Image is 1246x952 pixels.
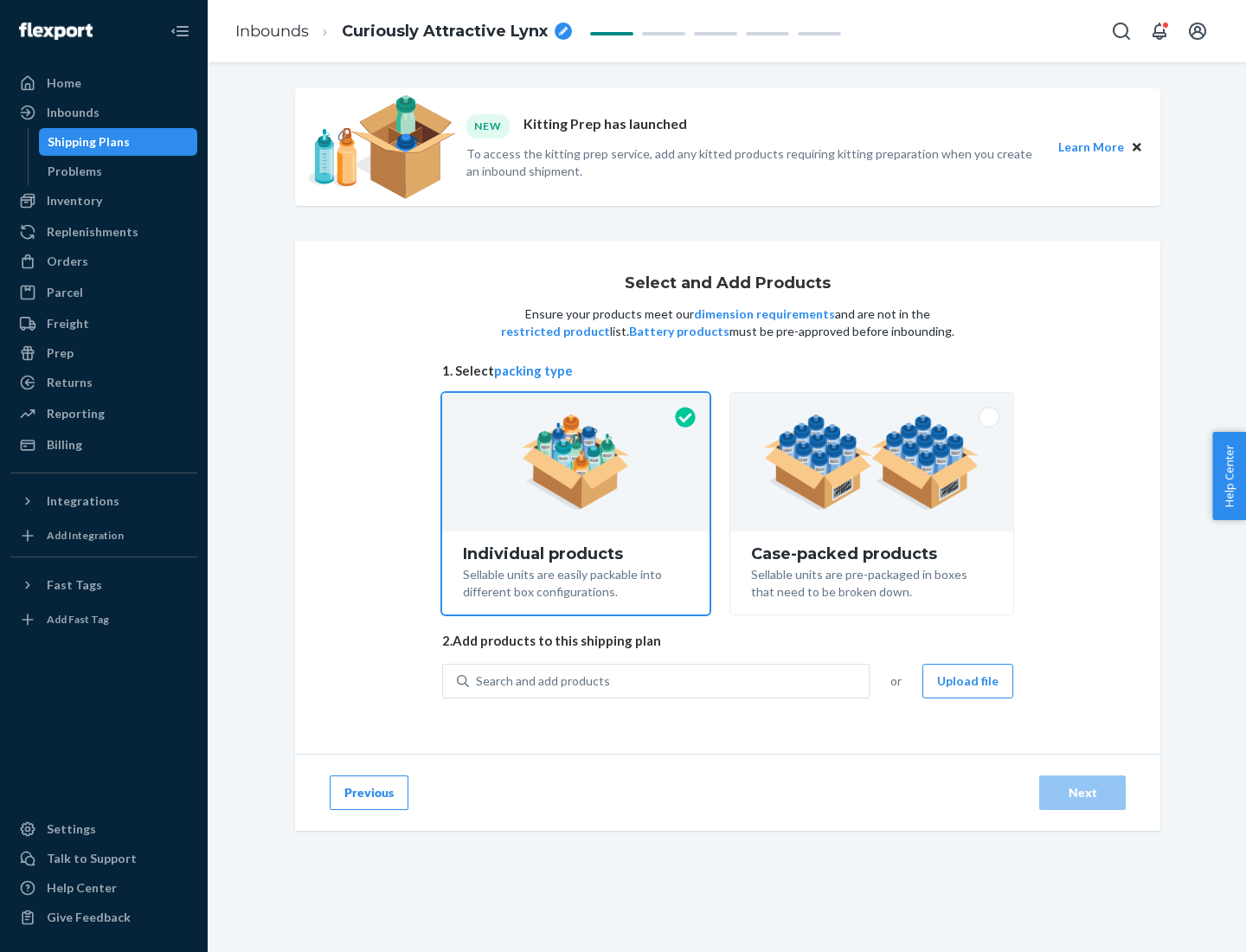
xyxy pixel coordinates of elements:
div: Prep [47,344,74,362]
a: Help Center [10,874,197,902]
a: Freight [10,310,197,338]
a: Reporting [10,400,197,428]
div: Sellable units are easily packable into different box configurations. [463,563,689,601]
a: Inbounds [10,99,197,126]
p: Ensure your products meet our and are not in the list. must be pre-approved before inbounding. [499,306,956,340]
a: Parcel [10,279,197,306]
button: Upload file [922,664,1013,698]
p: To access the kitting prep service, add any kitted products requiring kitting preparation when yo... [466,145,1043,180]
div: Billing [47,436,82,453]
span: 2. Add products to this shipping plan [442,632,1013,650]
div: Returns [47,374,93,391]
a: Add Fast Tag [10,606,197,634]
button: Open notifications [1142,14,1177,48]
div: Next [1054,784,1111,801]
a: Returns [10,369,197,396]
button: Help Center [1212,432,1246,520]
div: Sellable units are pre-packaged in boxes that need to be broken down. [751,563,992,601]
div: Reporting [47,405,105,422]
div: Settings [47,820,96,838]
div: Integrations [47,492,119,510]
a: Add Integration [10,522,197,550]
button: dimension requirements [694,306,835,323]
div: Home [47,74,81,92]
a: Billing [10,431,197,459]
div: Individual products [463,545,689,563]
span: Curiously Attractive Lynx [342,21,548,43]
span: or [890,672,902,690]
a: Home [10,69,197,97]
a: Replenishments [10,218,197,246]
p: Kitting Prep has launched [523,114,687,138]
div: Orders [47,253,88,270]
div: Search and add products [476,672,610,690]
button: Battery products [629,323,729,340]
div: Replenishments [47,223,138,241]
a: Shipping Plans [39,128,198,156]
img: Flexport logo [19,23,93,40]
a: Prep [10,339,197,367]
a: Settings [10,815,197,843]
button: Learn More [1058,138,1124,157]
div: Inventory [47,192,102,209]
button: Next [1039,775,1126,810]
a: Talk to Support [10,845,197,872]
button: Fast Tags [10,571,197,599]
div: Help Center [47,879,117,897]
div: Problems [48,163,102,180]
ol: breadcrumbs [222,6,586,57]
h1: Select and Add Products [625,275,831,293]
div: Case-packed products [751,545,992,563]
button: Close [1127,138,1146,157]
span: 1. Select [442,362,1013,380]
button: Close Navigation [163,14,197,48]
img: case-pack.59cecea509d18c883b923b81aeac6d0b.png [764,415,979,510]
div: Inbounds [47,104,100,121]
button: Open account menu [1180,14,1215,48]
a: Inventory [10,187,197,215]
img: individual-pack.facf35554cb0f1810c75b2bd6df2d64e.png [522,415,630,510]
div: Parcel [47,284,83,301]
div: Add Integration [47,528,124,543]
div: Give Feedback [47,909,131,926]
button: restricted product [501,323,610,340]
button: Open Search Box [1104,14,1139,48]
button: packing type [494,362,573,380]
button: Previous [330,775,408,810]
div: Shipping Plans [48,133,130,151]
div: Talk to Support [47,850,137,867]
button: Integrations [10,487,197,515]
button: Give Feedback [10,904,197,931]
a: Inbounds [235,22,309,41]
div: Fast Tags [47,576,102,594]
div: Add Fast Tag [47,612,109,627]
a: Problems [39,158,198,185]
div: NEW [466,114,510,138]
a: Orders [10,248,197,275]
div: Freight [47,315,89,332]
